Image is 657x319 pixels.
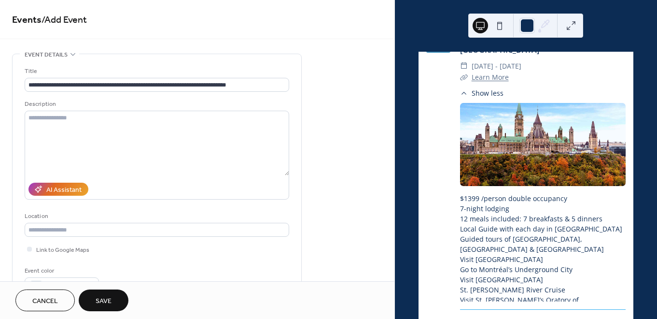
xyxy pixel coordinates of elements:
[36,245,89,255] span: Link to Google Maps
[460,60,468,72] div: ​
[12,11,42,29] a: Events
[79,290,128,311] button: Save
[25,66,287,76] div: Title
[28,183,88,196] button: AI Assistant
[25,50,68,60] span: Event details
[460,21,622,55] a: [GEOGRAPHIC_DATA], [GEOGRAPHIC_DATA] & [GEOGRAPHIC_DATA], [GEOGRAPHIC_DATA]
[460,193,626,315] div: $1399 /person double occupancy 7-night lodging 12 meals included: 7 breakfasts & 5 dinners Local ...
[460,88,503,98] button: ​Show less
[472,88,503,98] span: Show less
[32,296,58,306] span: Cancel
[46,185,82,195] div: AI Assistant
[25,266,97,276] div: Event color
[25,99,287,109] div: Description
[42,11,87,29] span: / Add Event
[472,72,509,82] a: Learn More
[460,88,468,98] div: ​
[460,72,468,83] div: ​
[15,290,75,311] button: Cancel
[96,296,112,306] span: Save
[25,211,287,221] div: Location
[472,60,521,72] span: [DATE] - [DATE]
